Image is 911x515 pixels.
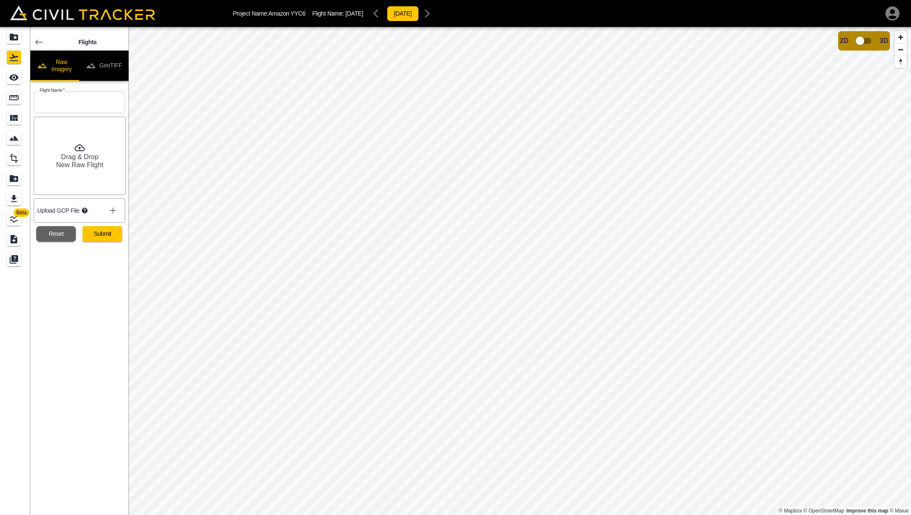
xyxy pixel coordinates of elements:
p: Flight Name: [312,10,363,17]
span: 3D [880,37,888,45]
canvas: Map [129,27,911,515]
a: OpenStreetMap [804,508,844,514]
a: Maxar [890,508,909,514]
button: [DATE] [387,6,419,21]
img: Civil Tracker [10,5,155,20]
button: Reset bearing to north [895,56,907,68]
p: Project Name: Amazon YYC6 [233,10,305,17]
button: Zoom out [895,43,907,56]
a: Mapbox [779,508,802,514]
span: 2D [840,37,848,45]
a: Map feedback [847,508,888,514]
span: [DATE] [346,10,363,17]
button: Zoom in [895,31,907,43]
